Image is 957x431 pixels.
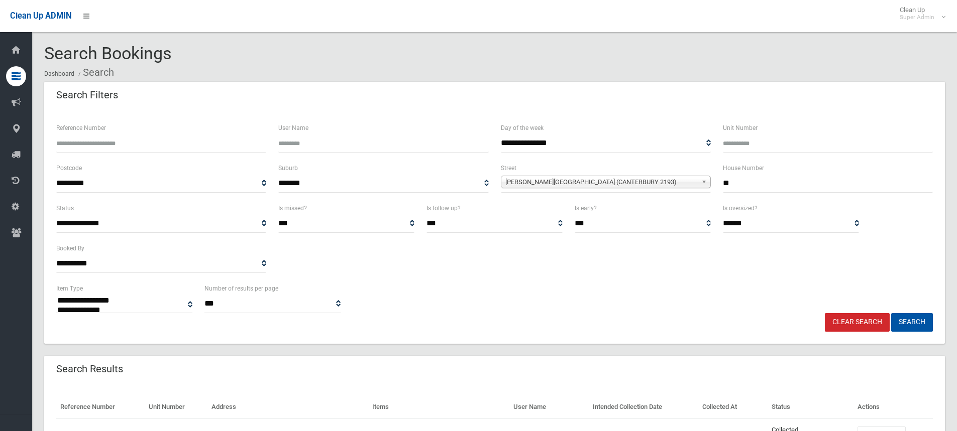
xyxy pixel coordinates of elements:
[723,122,758,133] label: Unit Number
[56,203,74,214] label: Status
[278,203,307,214] label: Is missed?
[900,14,934,21] small: Super Admin
[575,203,597,214] label: Is early?
[56,396,145,418] th: Reference Number
[768,396,854,418] th: Status
[278,163,298,174] label: Suburb
[501,163,516,174] label: Street
[505,176,697,188] span: [PERSON_NAME][GEOGRAPHIC_DATA] (CANTERBURY 2193)
[278,122,308,133] label: User Name
[56,122,106,133] label: Reference Number
[44,359,135,379] header: Search Results
[76,63,114,82] li: Search
[891,313,933,332] button: Search
[589,396,698,418] th: Intended Collection Date
[44,43,172,63] span: Search Bookings
[10,11,71,21] span: Clean Up ADMIN
[427,203,461,214] label: Is follow up?
[509,396,589,418] th: User Name
[723,163,764,174] label: House Number
[854,396,933,418] th: Actions
[368,396,509,418] th: Items
[56,163,82,174] label: Postcode
[44,70,74,77] a: Dashboard
[501,122,544,133] label: Day of the week
[204,283,278,294] label: Number of results per page
[145,396,207,418] th: Unit Number
[825,313,890,332] a: Clear Search
[895,6,944,21] span: Clean Up
[698,396,768,418] th: Collected At
[56,283,83,294] label: Item Type
[56,243,84,254] label: Booked By
[723,203,758,214] label: Is oversized?
[207,396,368,418] th: Address
[44,85,130,105] header: Search Filters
